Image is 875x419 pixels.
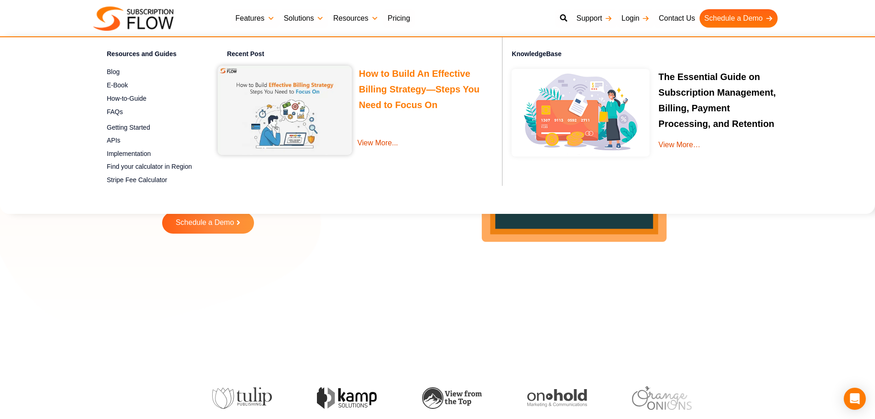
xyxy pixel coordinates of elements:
img: view-from-the-top [422,387,481,409]
img: Effective Billing Strategy [218,66,352,155]
a: Find your calculator in Region [107,161,195,172]
a: Features [231,9,279,28]
a: Solutions [279,9,329,28]
a: E-Book [107,80,195,91]
span: Schedule a Demo [175,219,234,227]
a: Resources [328,9,383,28]
a: Implementation [107,148,195,159]
a: Schedule a Demo [162,212,254,234]
a: Contact Us [654,9,700,28]
a: View More… [659,141,700,149]
span: How-to-Guide [107,94,147,103]
span: Blog [107,67,120,77]
img: tulip-publishing [212,387,271,409]
span: FAQs [107,107,123,117]
span: Implementation [107,149,151,159]
a: Login [617,9,654,28]
h4: KnowledgeBase [512,44,793,64]
p: The Essential Guide on Subscription Management, Billing, Payment Processing, and Retention [659,69,780,132]
a: How-to-Guide [107,93,195,104]
a: APIs [107,135,195,146]
h4: Resources and Guides [107,49,195,62]
a: How to Build An Effective Billing Strategy—Steps You Need to Focus On [359,69,480,113]
div: Open Intercom Messenger [844,388,866,410]
a: Blog [107,67,195,78]
a: View More... [357,137,486,163]
span: E-Book [107,80,128,90]
img: onhold-marketing [526,389,586,408]
img: Online-recurring-Billing-software [507,64,654,161]
a: Support [572,9,617,28]
span: Getting Started [107,123,150,132]
h4: Recent Post [227,49,495,62]
a: Schedule a Demo [700,9,777,28]
img: Subscriptionflow [93,6,174,31]
a: FAQs [107,106,195,117]
img: kamp-solution [316,387,376,409]
a: Getting Started [107,122,195,133]
span: APIs [107,136,121,145]
img: orange-onions [632,386,691,410]
a: Pricing [383,9,415,28]
a: Stripe Fee Calculator [107,175,195,186]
